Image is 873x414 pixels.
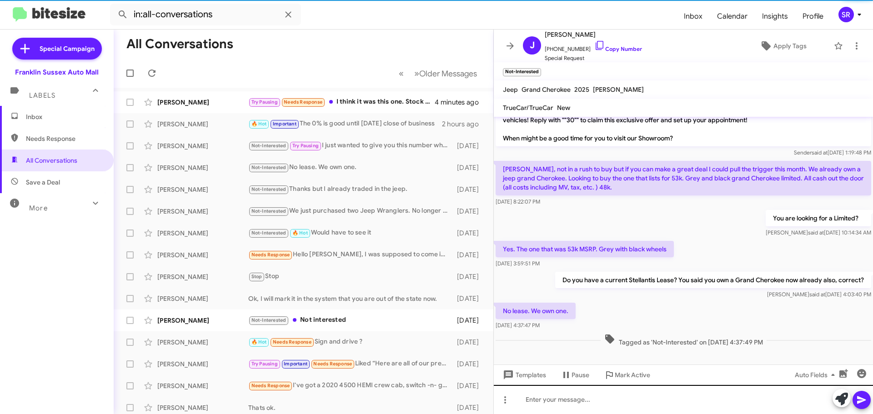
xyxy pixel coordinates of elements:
[157,163,248,172] div: [PERSON_NAME]
[838,7,854,22] div: SR
[597,367,657,383] button: Mark Active
[15,68,99,77] div: Franklin Sussex Auto Mall
[26,178,60,187] span: Save a Deal
[755,3,795,30] a: Insights
[766,210,871,226] p: You are looking for a Limited?
[251,143,286,149] span: Not-Interested
[157,359,248,369] div: [PERSON_NAME]
[248,206,452,216] div: We just purchased two Jeep Wranglers. No longer in the market
[157,381,248,390] div: [PERSON_NAME]
[251,165,286,170] span: Not-Interested
[831,7,863,22] button: SR
[414,68,419,79] span: »
[496,322,540,329] span: [DATE] 4:37:47 PM
[545,54,642,63] span: Special Request
[593,85,644,94] span: [PERSON_NAME]
[503,85,518,94] span: Jeep
[452,272,486,281] div: [DATE]
[452,229,486,238] div: [DATE]
[251,230,286,236] span: Not-Interested
[452,359,486,369] div: [DATE]
[452,403,486,412] div: [DATE]
[248,380,452,391] div: I've got a 2020 4500 HEMI crew cab, switch -n- go (dumpster & flatbed) with about 7000 miles
[251,274,262,279] span: Stop
[110,4,301,25] input: Search
[615,367,650,383] span: Mark Active
[248,294,452,303] div: Ok, I will mark it in the system that you are out of the state now.
[809,291,825,298] span: said at
[157,272,248,281] div: [PERSON_NAME]
[284,361,307,367] span: Important
[313,361,352,367] span: Needs Response
[251,186,286,192] span: Not-Interested
[157,98,248,107] div: [PERSON_NAME]
[530,38,535,53] span: J
[496,241,674,257] p: Yes. The one that was 53k MSRP. Grey with black wheels
[601,334,767,347] span: Tagged as 'Not-Interested' on [DATE] 4:37:49 PM
[157,207,248,216] div: [PERSON_NAME]
[248,119,442,129] div: The 0% is good until [DATE] close of business
[12,38,102,60] a: Special Campaign
[248,359,452,369] div: Liked “Here are all of our pre-owned Wranglers”
[26,134,103,143] span: Needs Response
[157,229,248,238] div: [PERSON_NAME]
[273,339,311,345] span: Needs Response
[545,29,642,40] span: [PERSON_NAME]
[29,204,48,212] span: More
[248,337,452,347] div: Sign and drive ?
[248,271,452,282] div: Stop
[248,162,452,173] div: No lease. We own one.
[710,3,755,30] a: Calendar
[773,38,807,54] span: Apply Tags
[409,64,482,83] button: Next
[393,64,409,83] button: Previous
[284,99,322,105] span: Needs Response
[40,44,95,53] span: Special Campaign
[273,121,296,127] span: Important
[251,99,278,105] span: Try Pausing
[442,120,486,129] div: 2 hours ago
[496,260,540,267] span: [DATE] 3:59:51 PM
[251,339,267,345] span: 🔥 Hot
[795,367,838,383] span: Auto Fields
[452,250,486,259] div: [DATE]
[399,68,404,79] span: «
[557,104,570,112] span: New
[767,291,871,298] span: [PERSON_NAME] [DATE] 4:03:40 PM
[503,104,553,112] span: TrueCar/TrueCar
[157,294,248,303] div: [PERSON_NAME]
[248,228,452,238] div: Would have to see it
[248,97,435,107] div: I think it was this one. Stock number: F51669
[452,381,486,390] div: [DATE]
[501,367,546,383] span: Templates
[248,315,452,325] div: Not interested
[394,64,482,83] nav: Page navigation example
[736,38,829,54] button: Apply Tags
[494,367,553,383] button: Templates
[157,316,248,325] div: [PERSON_NAME]
[452,163,486,172] div: [DATE]
[248,184,452,195] div: Thanks but I already traded in the jeep.
[496,198,540,205] span: [DATE] 8:22:07 PM
[545,40,642,54] span: [PHONE_NUMBER]
[157,141,248,150] div: [PERSON_NAME]
[766,229,871,236] span: [PERSON_NAME] [DATE] 10:14:34 AM
[522,85,571,94] span: Grand Cherokee
[788,367,846,383] button: Auto Fields
[795,3,831,30] a: Profile
[503,68,541,76] small: Not-Interested
[126,37,233,51] h1: All Conversations
[248,249,452,260] div: Hello [PERSON_NAME], I was supposed to come in a few weeks ago but had a family emergency down in...
[292,230,308,236] span: 🔥 Hot
[555,272,871,288] p: Do you have a current Stellantis Lease? You said you own a Grand Cherokee now already also, correct?
[251,208,286,214] span: Not-Interested
[26,156,77,165] span: All Conversations
[677,3,710,30] a: Inbox
[29,91,55,100] span: Labels
[572,367,589,383] span: Pause
[452,294,486,303] div: [DATE]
